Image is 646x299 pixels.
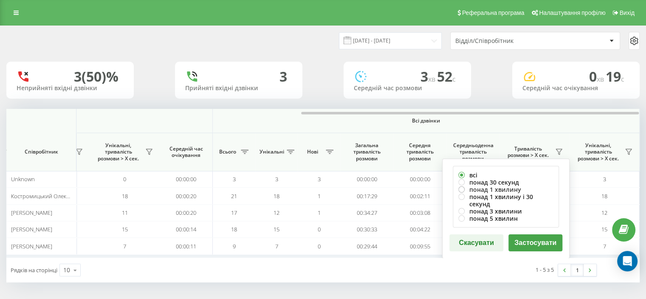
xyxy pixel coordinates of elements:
[347,142,387,162] span: Загальна тривалість розмови
[458,171,553,179] label: всі
[318,209,321,216] span: 1
[160,171,213,188] td: 00:00:00
[458,208,553,215] label: понад 3 хвилини
[340,221,393,238] td: 00:30:33
[620,9,635,16] span: Вихід
[11,209,52,216] span: [PERSON_NAME]
[14,148,69,155] span: Співробітник
[522,85,629,92] div: Середній час очікування
[275,175,278,183] span: 3
[302,148,323,155] span: Нові
[275,242,278,250] span: 7
[340,238,393,254] td: 00:29:44
[601,209,607,216] span: 12
[160,221,213,238] td: 00:00:14
[393,188,446,204] td: 00:02:11
[455,37,557,45] div: Відділ/Співробітник
[63,266,70,274] div: 10
[11,225,52,233] span: [PERSON_NAME]
[606,67,624,85] span: 19
[453,142,493,162] span: Середньоденна тривалість розмови
[458,215,553,222] label: понад 5 хвилин
[539,9,605,16] span: Налаштування профілю
[160,238,213,254] td: 00:00:11
[260,148,284,155] span: Унікальні
[11,175,35,183] span: Unknown
[94,142,143,162] span: Унікальні, тривалість розмови > Х сек.
[11,242,52,250] span: [PERSON_NAME]
[231,192,237,200] span: 21
[393,171,446,188] td: 00:00:00
[233,175,236,183] span: 3
[122,225,128,233] span: 15
[340,171,393,188] td: 00:00:00
[185,85,292,92] div: Прийняті вхідні дзвінки
[393,221,446,238] td: 00:04:22
[354,85,461,92] div: Середній час розмови
[274,225,279,233] span: 15
[571,264,584,276] a: 1
[458,193,553,208] label: понад 1 хвилину і 30 секунд
[508,234,562,251] button: Застосувати
[160,205,213,221] td: 00:00:20
[437,67,456,85] span: 52
[574,142,622,162] span: Унікальні, тривалість розмови > Х сек.
[74,68,118,85] div: 3 (50)%
[603,242,606,250] span: 7
[393,238,446,254] td: 00:09:55
[603,175,606,183] span: 3
[318,192,321,200] span: 1
[231,209,237,216] span: 17
[340,205,393,221] td: 00:34:27
[217,148,238,155] span: Всього
[233,242,236,250] span: 9
[123,242,126,250] span: 7
[238,117,614,124] span: Всі дзвінки
[601,225,607,233] span: 15
[621,74,624,84] span: c
[504,145,553,159] span: Тривалість розмови > Х сек.
[449,234,503,251] button: Скасувати
[11,266,57,274] span: Рядків на сторінці
[458,179,553,186] label: понад 30 секунд
[318,175,321,183] span: 3
[231,225,237,233] span: 18
[597,74,606,84] span: хв
[536,265,554,274] div: 1 - 5 з 5
[400,142,440,162] span: Середня тривалість розмови
[428,74,437,84] span: хв
[393,205,446,221] td: 00:03:08
[122,209,128,216] span: 11
[589,67,606,85] span: 0
[122,192,128,200] span: 18
[318,225,321,233] span: 0
[452,74,456,84] span: c
[420,67,437,85] span: 3
[340,188,393,204] td: 00:17:29
[279,68,287,85] div: 3
[274,192,279,200] span: 18
[160,188,213,204] td: 00:00:20
[166,145,206,159] span: Середній час очікування
[458,186,553,193] label: понад 1 хвилину
[11,192,82,200] span: Костромицький Олександр
[17,85,124,92] div: Неприйняті вхідні дзвінки
[318,242,321,250] span: 0
[123,175,126,183] span: 0
[617,251,638,271] div: Open Intercom Messenger
[462,9,525,16] span: Реферальна програма
[274,209,279,216] span: 12
[601,192,607,200] span: 18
